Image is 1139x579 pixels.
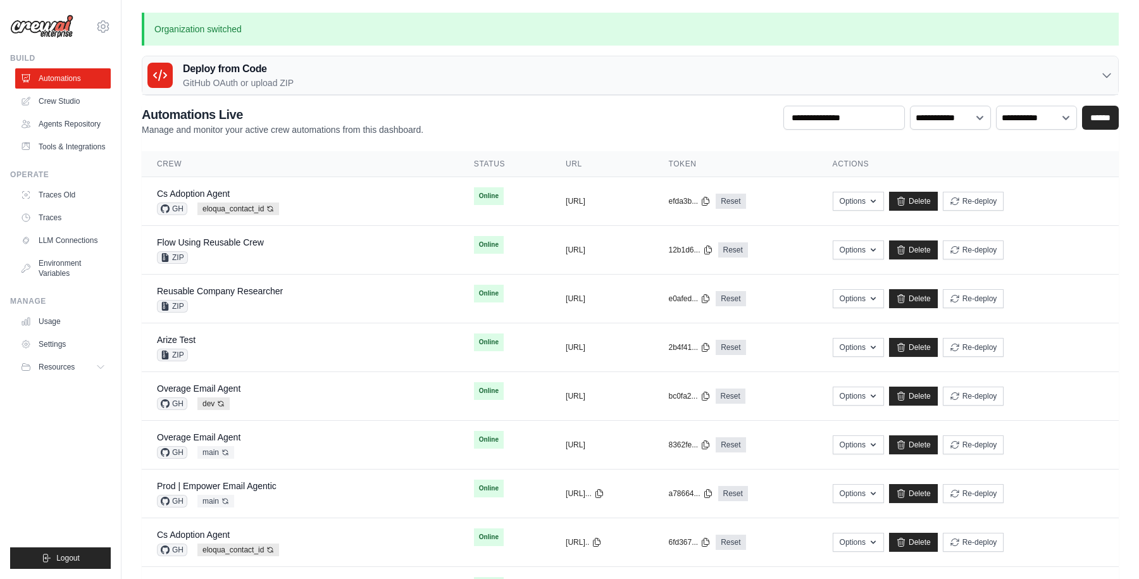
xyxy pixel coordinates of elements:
button: 12b1d6... [668,245,713,255]
a: Settings [15,334,111,354]
button: Options [833,338,884,357]
a: Reset [716,437,745,452]
span: main [197,495,234,507]
th: Status [459,151,551,177]
span: eloqua_contact_id [197,544,279,556]
a: Reset [716,389,745,404]
img: Logo [10,15,73,39]
a: Overage Email Agent [157,383,240,394]
span: Online [474,333,504,351]
span: Online [474,236,504,254]
button: Re-deploy [943,289,1004,308]
a: Reset [716,291,745,306]
div: Manage [10,296,111,306]
button: Options [833,533,884,552]
a: Agents Repository [15,114,111,134]
button: efda3b... [668,196,711,206]
a: Flow Using Reusable Crew [157,237,264,247]
p: GitHub OAuth or upload ZIP [183,77,294,89]
h2: Automations Live [142,106,423,123]
a: Overage Email Agent [157,432,240,442]
a: Traces [15,208,111,228]
a: Automations [15,68,111,89]
span: eloqua_contact_id [197,202,279,215]
button: Re-deploy [943,387,1004,406]
a: Delete [889,240,938,259]
a: Delete [889,192,938,211]
a: Prod | Empower Email Agentic [157,481,277,491]
a: Reset [716,535,745,550]
div: Operate [10,170,111,180]
button: Options [833,387,884,406]
th: Crew [142,151,459,177]
a: Reset [716,340,745,355]
a: Environment Variables [15,253,111,283]
a: Reusable Company Researcher [157,286,283,296]
a: Cs Adoption Agent [157,530,230,540]
button: 6fd367... [668,537,711,547]
button: Re-deploy [943,240,1004,259]
a: Usage [15,311,111,332]
button: a78664... [668,489,713,499]
a: Crew Studio [15,91,111,111]
a: Delete [889,435,938,454]
span: Online [474,382,504,400]
p: Manage and monitor your active crew automations from this dashboard. [142,123,423,136]
a: Delete [889,338,938,357]
span: GH [157,495,187,507]
button: Options [833,240,884,259]
span: GH [157,544,187,556]
a: Arize Test [157,335,196,345]
a: LLM Connections [15,230,111,251]
div: Build [10,53,111,63]
p: Organization switched [142,13,1119,46]
button: Re-deploy [943,533,1004,552]
span: Logout [56,553,80,563]
button: Re-deploy [943,435,1004,454]
span: GH [157,202,187,215]
a: Reset [716,194,745,209]
span: dev [197,397,230,410]
button: Resources [15,357,111,377]
th: Actions [818,151,1119,177]
button: e0afed... [668,294,711,304]
a: Cs Adoption Agent [157,189,230,199]
span: ZIP [157,300,188,313]
a: Delete [889,289,938,308]
span: ZIP [157,251,188,264]
span: ZIP [157,349,188,361]
button: Options [833,192,884,211]
span: GH [157,397,187,410]
a: Reset [718,486,748,501]
button: bc0fa2... [668,391,710,401]
button: Re-deploy [943,338,1004,357]
a: Delete [889,387,938,406]
a: Delete [889,484,938,503]
span: Online [474,480,504,497]
button: Options [833,435,884,454]
span: Online [474,285,504,302]
span: Online [474,187,504,205]
button: 8362fe... [668,440,711,450]
h3: Deploy from Code [183,61,294,77]
span: main [197,446,234,459]
a: Tools & Integrations [15,137,111,157]
button: 2b4f41... [668,342,711,352]
span: Online [474,431,504,449]
span: Online [474,528,504,546]
a: Delete [889,533,938,552]
span: GH [157,446,187,459]
button: Options [833,484,884,503]
button: Options [833,289,884,308]
a: Reset [718,242,748,258]
th: URL [551,151,653,177]
span: Resources [39,362,75,372]
button: Re-deploy [943,192,1004,211]
button: Logout [10,547,111,569]
th: Token [653,151,817,177]
button: Re-deploy [943,484,1004,503]
a: Traces Old [15,185,111,205]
